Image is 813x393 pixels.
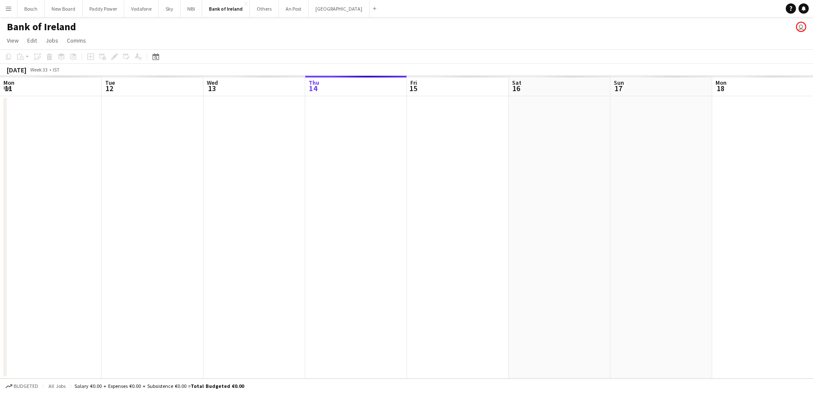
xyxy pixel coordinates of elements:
button: New Board [45,0,83,17]
a: View [3,35,22,46]
button: Bank of Ireland [202,0,250,17]
span: Thu [309,79,319,86]
span: Budgeted [14,383,38,389]
span: 16 [511,83,521,93]
span: Mon [716,79,727,86]
span: Comms [67,37,86,44]
span: Fri [410,79,417,86]
span: 14 [307,83,319,93]
span: Edit [27,37,37,44]
app-user-avatar: Katie Shovlin [796,22,806,32]
span: Jobs [46,37,58,44]
a: Comms [63,35,89,46]
button: Vodafone [124,0,159,17]
button: Paddy Power [83,0,124,17]
button: Sky [159,0,180,17]
span: 11 [2,83,14,93]
span: Tue [105,79,115,86]
a: Jobs [42,35,62,46]
span: Total Budgeted €0.00 [191,383,244,389]
span: Sun [614,79,624,86]
span: View [7,37,19,44]
span: Mon [3,79,14,86]
span: Wed [207,79,218,86]
a: Edit [24,35,40,46]
button: NBI [180,0,202,17]
span: 12 [104,83,115,93]
button: Bosch [17,0,45,17]
span: 13 [206,83,218,93]
span: 18 [714,83,727,93]
span: All jobs [47,383,67,389]
button: An Post [279,0,309,17]
div: [DATE] [7,66,26,74]
div: IST [53,66,60,73]
span: Week 33 [28,66,49,73]
button: Others [250,0,279,17]
div: Salary €0.00 + Expenses €0.00 + Subsistence €0.00 = [74,383,244,389]
span: 17 [613,83,624,93]
span: 15 [409,83,417,93]
h1: Bank of Ireland [7,20,76,33]
span: Sat [512,79,521,86]
button: Budgeted [4,382,40,391]
button: [GEOGRAPHIC_DATA] [309,0,369,17]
